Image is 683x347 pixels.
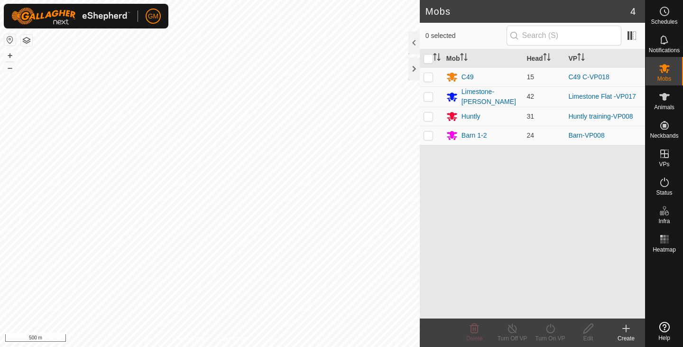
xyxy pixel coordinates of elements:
[564,49,645,68] th: VP
[543,55,551,62] p-sorticon: Activate to sort
[526,73,534,81] span: 15
[461,131,487,141] div: Barn 1-2
[219,335,247,343] a: Contact Us
[657,76,671,82] span: Mobs
[569,334,607,343] div: Edit
[11,8,130,25] img: Gallagher Logo
[425,6,630,17] h2: Mobs
[653,247,676,253] span: Heatmap
[656,190,672,196] span: Status
[630,4,636,19] span: 4
[658,335,670,341] span: Help
[568,131,604,139] a: Barn-VP008
[493,334,531,343] div: Turn Off VP
[425,31,507,41] span: 0 selected
[577,55,585,62] p-sorticon: Activate to sort
[526,131,534,139] span: 24
[4,62,16,74] button: –
[649,47,680,53] span: Notifications
[526,113,534,120] span: 31
[568,73,609,81] a: C49 C-VP018
[433,55,441,62] p-sorticon: Activate to sort
[172,335,208,343] a: Privacy Policy
[646,318,683,345] a: Help
[650,133,678,139] span: Neckbands
[568,93,636,100] a: Limestone Flat -VP017
[21,35,32,46] button: Map Layers
[4,50,16,61] button: +
[4,34,16,46] button: Reset Map
[568,113,633,120] a: Huntly training-VP008
[659,161,669,167] span: VPs
[607,334,645,343] div: Create
[466,335,483,342] span: Delete
[461,72,474,82] div: C49
[531,334,569,343] div: Turn On VP
[461,87,519,107] div: Limestone-[PERSON_NAME]
[523,49,564,68] th: Head
[460,55,468,62] p-sorticon: Activate to sort
[443,49,523,68] th: Mob
[654,104,674,110] span: Animals
[507,26,621,46] input: Search (S)
[658,218,670,224] span: Infra
[461,112,480,122] div: Huntly
[651,19,677,25] span: Schedules
[148,11,159,21] span: GM
[526,93,534,100] span: 42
